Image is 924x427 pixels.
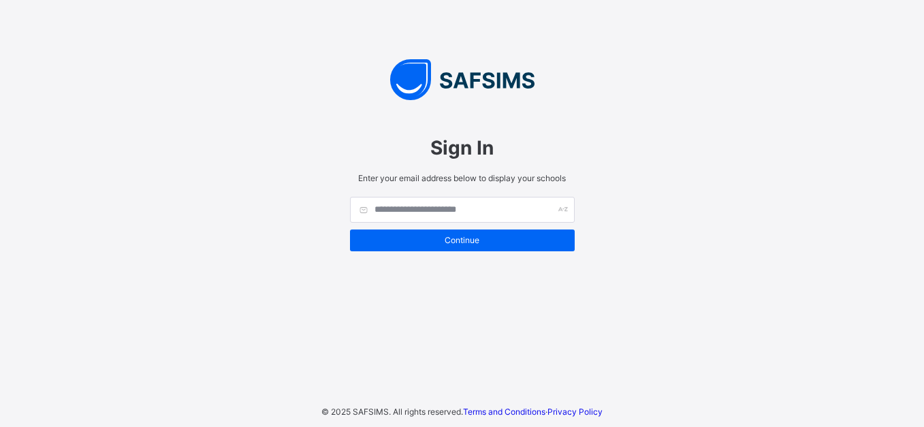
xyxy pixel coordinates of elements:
[360,235,564,245] span: Continue
[350,136,575,159] span: Sign In
[336,59,588,100] img: SAFSIMS Logo
[463,407,603,417] span: ·
[350,173,575,183] span: Enter your email address below to display your schools
[321,407,463,417] span: © 2025 SAFSIMS. All rights reserved.
[547,407,603,417] a: Privacy Policy
[463,407,545,417] a: Terms and Conditions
